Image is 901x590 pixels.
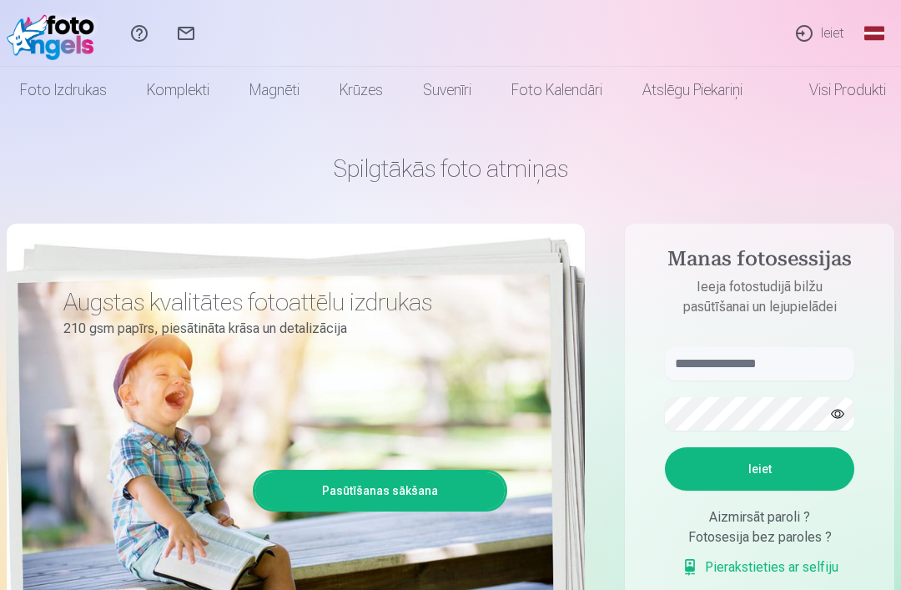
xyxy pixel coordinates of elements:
a: Suvenīri [403,67,491,113]
p: 210 gsm papīrs, piesātināta krāsa un detalizācija [63,317,495,340]
h4: Manas fotosessijas [648,247,871,277]
div: Fotosesija bez paroles ? [665,527,854,547]
a: Krūzes [320,67,403,113]
a: Pierakstieties ar selfiju [682,557,838,577]
h3: Augstas kvalitātes fotoattēlu izdrukas [63,287,495,317]
a: Foto kalendāri [491,67,622,113]
a: Magnēti [229,67,320,113]
p: Ieeja fotostudijā bilžu pasūtīšanai un lejupielādei [648,277,871,317]
h1: Spilgtākās foto atmiņas [7,154,894,184]
button: Ieiet [665,447,854,491]
div: Aizmirsāt paroli ? [665,507,854,527]
a: Atslēgu piekariņi [622,67,763,113]
img: /fa1 [7,7,103,60]
a: Pasūtīšanas sākšana [255,472,505,509]
a: Komplekti [127,67,229,113]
